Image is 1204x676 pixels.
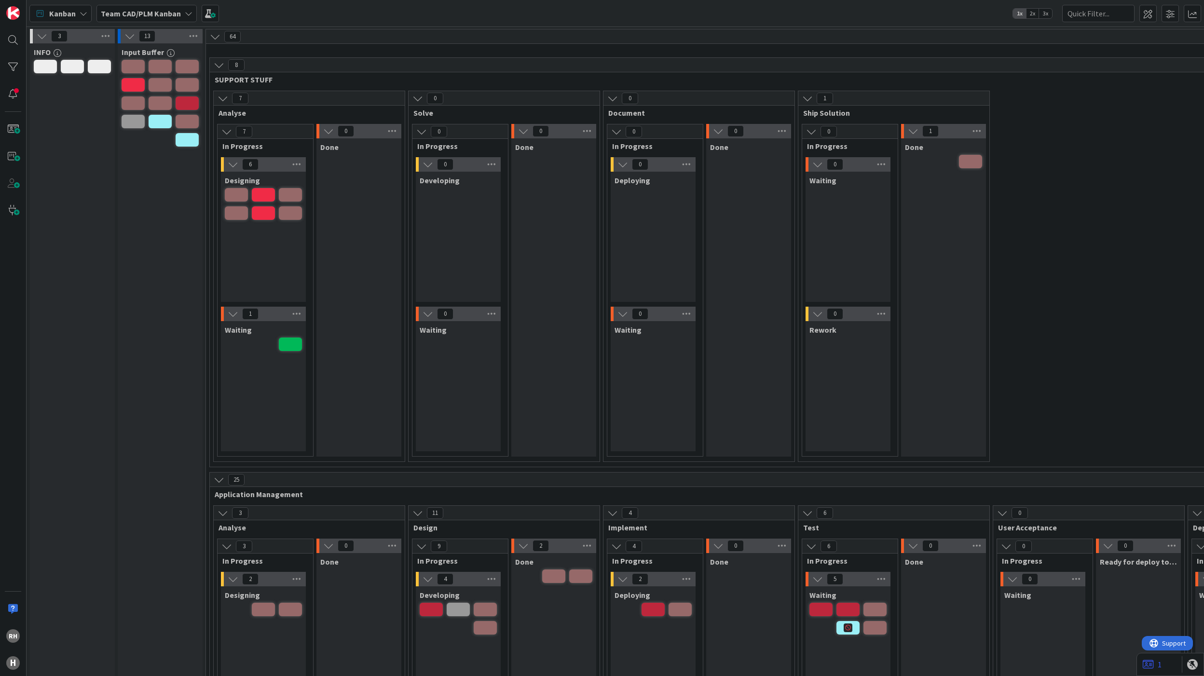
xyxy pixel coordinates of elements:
span: Developing [420,176,460,185]
span: Done [320,557,339,567]
span: Done [905,557,923,567]
a: 1 [1143,659,1162,670]
span: 0 [338,125,354,137]
div: H [6,656,20,670]
span: Ready for deploy to PROD [1100,557,1177,567]
span: Done [710,142,728,152]
span: User Acceptance [998,523,1172,532]
span: Done [905,142,923,152]
span: 3 [232,507,248,519]
span: Implement [608,523,782,532]
span: 0 [626,126,642,137]
span: 11 [427,507,443,519]
span: Solve [413,108,588,118]
span: 1 [817,93,833,104]
span: 13 [139,30,155,42]
span: 0 [437,308,453,320]
span: 64 [224,31,241,42]
span: Done [710,557,728,567]
span: Test [803,523,977,532]
span: 2 [242,573,259,585]
span: 0 [338,540,354,552]
span: 9 [431,541,447,552]
span: 0 [1022,573,1038,585]
span: 25 [228,474,245,486]
span: 2x [1026,9,1039,18]
span: In Progress [807,141,886,151]
span: 1 [242,308,259,320]
span: 0 [437,159,453,170]
span: In Progress [612,141,691,151]
input: Quick Filter... [1062,5,1135,22]
span: Document [608,108,782,118]
span: 2 [533,540,549,552]
span: 6 [242,159,259,170]
span: 7 [236,126,252,137]
span: Rework [809,325,836,335]
span: In Progress [222,141,301,151]
span: 4 [622,507,638,519]
span: 0 [533,125,549,137]
span: INFO [34,47,51,57]
span: Analyse [219,108,393,118]
span: In Progress [1002,556,1081,566]
span: 0 [827,308,843,320]
span: 0 [827,159,843,170]
span: 3 [51,30,68,42]
span: 3x [1039,9,1052,18]
span: 0 [427,93,443,104]
span: Waiting [420,325,447,335]
span: In Progress [612,556,691,566]
span: Kanban [49,8,76,19]
span: 7 [232,93,248,104]
span: 0 [727,125,744,137]
span: Deploying [615,176,650,185]
span: Analyse [219,523,393,532]
img: Visit kanbanzone.com [6,6,20,20]
span: 1x [1013,9,1026,18]
span: 2 [632,573,648,585]
span: In Progress [222,556,301,566]
span: 4 [437,573,453,585]
span: Done [320,142,339,152]
span: 4 [626,541,642,552]
span: Waiting [225,325,252,335]
span: 0 [922,540,939,552]
span: 0 [622,93,638,104]
span: 8 [228,59,245,71]
span: Waiting [1004,590,1031,600]
span: 0 [632,159,648,170]
span: 6 [817,507,833,519]
span: Input Buffer [122,47,164,57]
span: 0 [727,540,744,552]
span: Deploying [615,590,650,600]
span: 0 [821,126,837,137]
span: 0 [431,126,447,137]
b: Team CAD/PLM Kanban [101,9,181,18]
span: 5 [827,573,843,585]
span: Ship Solution [803,108,977,118]
div: RH [6,629,20,643]
span: Designing [225,590,260,600]
span: In Progress [417,141,496,151]
span: 0 [1012,507,1028,519]
span: 1 [922,125,939,137]
span: Design [413,523,588,532]
span: Waiting [809,176,836,185]
span: 3 [236,541,252,552]
span: Done [515,142,534,152]
span: In Progress [807,556,886,566]
span: 0 [1117,540,1134,552]
span: Designing [225,176,260,185]
span: Developing [420,590,460,600]
span: Done [515,557,534,567]
span: Waiting [615,325,642,335]
span: 6 [821,541,837,552]
span: Support [20,1,44,13]
span: Waiting [809,590,836,600]
span: 0 [1015,541,1032,552]
span: 0 [632,308,648,320]
span: In Progress [417,556,496,566]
